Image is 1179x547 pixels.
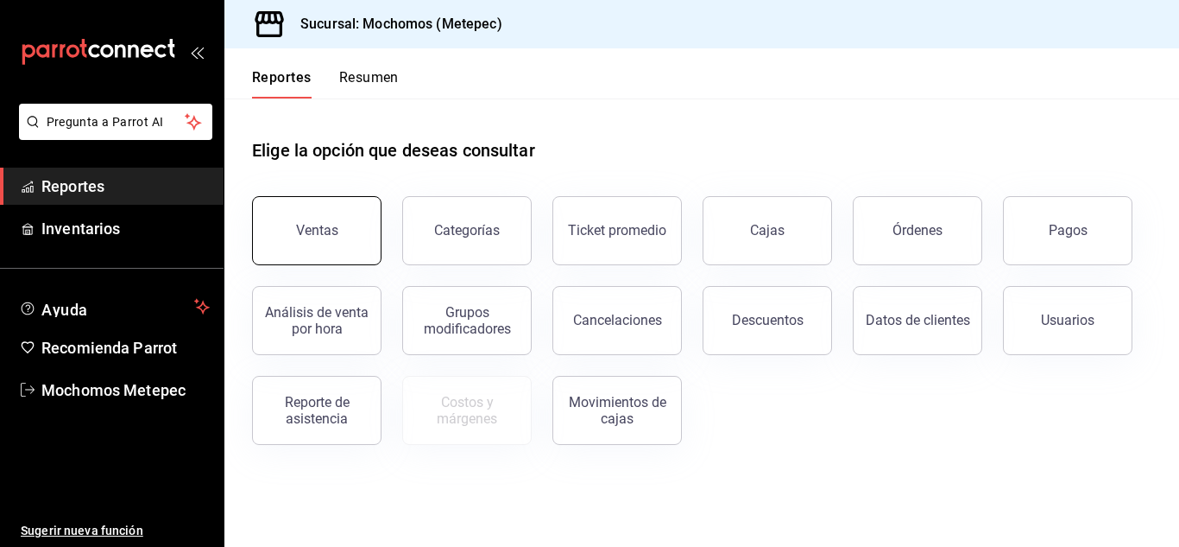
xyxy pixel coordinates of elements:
[263,394,370,427] div: Reporte de asistencia
[892,222,943,239] div: Órdenes
[21,522,210,540] span: Sugerir nueva función
[402,376,532,445] button: Contrata inventarios para ver este reporte
[1041,312,1094,328] div: Usuarios
[1003,196,1132,265] button: Pagos
[252,196,381,265] button: Ventas
[252,286,381,355] button: Análisis de venta por hora
[41,296,187,317] span: Ayuda
[41,217,210,240] span: Inventarios
[1003,286,1132,355] button: Usuarios
[41,175,210,198] span: Reportes
[552,376,682,445] button: Movimientos de cajas
[564,394,671,427] div: Movimientos de cajas
[41,336,210,359] span: Recomienda Parrot
[732,312,804,328] div: Descuentos
[263,304,370,337] div: Análisis de venta por hora
[402,196,532,265] button: Categorías
[296,222,338,239] div: Ventas
[434,222,500,239] div: Categorías
[552,196,682,265] button: Ticket promedio
[573,312,662,328] div: Cancelaciones
[12,125,212,143] a: Pregunta a Parrot AI
[750,220,785,241] div: Cajas
[866,312,970,328] div: Datos de clientes
[252,69,312,99] button: Reportes
[703,196,832,265] a: Cajas
[853,286,982,355] button: Datos de clientes
[19,104,212,140] button: Pregunta a Parrot AI
[413,304,520,337] div: Grupos modificadores
[402,286,532,355] button: Grupos modificadores
[568,222,666,239] div: Ticket promedio
[413,394,520,427] div: Costos y márgenes
[252,376,381,445] button: Reporte de asistencia
[47,113,186,131] span: Pregunta a Parrot AI
[252,69,399,99] div: navigation tabs
[703,286,832,355] button: Descuentos
[552,286,682,355] button: Cancelaciones
[287,14,502,35] h3: Sucursal: Mochomos (Metepec)
[190,45,204,59] button: open_drawer_menu
[252,137,535,163] h1: Elige la opción que deseas consultar
[853,196,982,265] button: Órdenes
[339,69,399,99] button: Resumen
[1049,222,1088,239] div: Pagos
[41,378,210,402] span: Mochomos Metepec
